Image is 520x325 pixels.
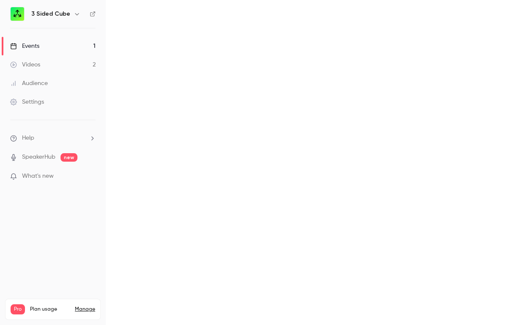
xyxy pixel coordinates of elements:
span: new [61,153,77,162]
li: help-dropdown-opener [10,134,96,143]
p: / 90 [83,314,95,322]
p: Videos [11,314,27,322]
div: Audience [10,79,48,88]
div: Settings [10,98,44,106]
a: SpeakerHub [22,153,55,162]
span: What's new [22,172,54,181]
img: 3 Sided Cube [11,7,24,21]
span: Plan usage [30,306,70,313]
h6: 3 Sided Cube [31,10,70,18]
div: Events [10,42,39,50]
iframe: Noticeable Trigger [85,173,96,180]
a: Manage [75,306,95,313]
span: Pro [11,304,25,314]
div: Videos [10,61,40,69]
span: Help [22,134,34,143]
span: 2 [83,316,85,321]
